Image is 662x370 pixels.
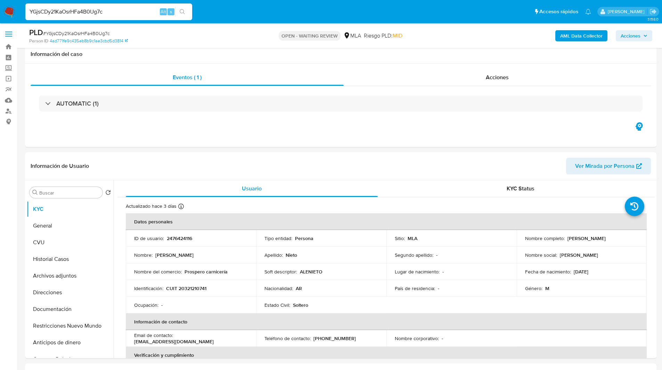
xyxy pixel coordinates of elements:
p: - [438,285,439,291]
p: Nombre completo : [525,235,565,241]
p: - [436,252,438,258]
p: [EMAIL_ADDRESS][DOMAIN_NAME] [134,338,214,345]
span: KYC Status [507,184,534,192]
b: AML Data Collector [560,30,603,41]
span: Eventos ( 1 ) [173,73,202,81]
button: Documentación [27,301,114,318]
p: [PERSON_NAME] [560,252,598,258]
button: Acciones [616,30,652,41]
button: Direcciones [27,284,114,301]
button: search-icon [175,7,189,17]
p: Email de contacto : [134,332,173,338]
div: AUTOMATIC (1) [39,96,643,112]
button: Restricciones Nuevo Mundo [27,318,114,334]
p: [PHONE_NUMBER] [313,335,356,342]
p: Segundo apellido : [395,252,433,258]
p: [PERSON_NAME] [567,235,606,241]
th: Datos personales [126,213,647,230]
input: Buscar [39,190,100,196]
p: Nombre : [134,252,153,258]
button: KYC [27,201,114,217]
p: Apellido : [264,252,283,258]
div: MLA [343,32,361,40]
button: Cruces y Relaciones [27,351,114,368]
p: Sitio : [395,235,405,241]
p: Soltero [293,302,308,308]
b: PLD [29,27,43,38]
p: - [161,302,163,308]
h3: AUTOMATIC (1) [56,100,99,107]
p: Soft descriptor : [264,269,297,275]
p: ALENIETO [300,269,322,275]
button: CVU [27,234,114,251]
a: Salir [649,8,657,15]
p: Identificación : [134,285,163,291]
span: Riesgo PLD: [364,32,402,40]
a: Notificaciones [585,9,591,15]
a: 4ad771fe9c435eb8b9c1ae3cbd5d3814 [50,38,128,44]
p: Género : [525,285,542,291]
p: Nacionalidad : [264,285,293,291]
p: Actualizado hace 3 días [126,203,177,209]
span: Acciones [486,73,509,81]
p: Prospero carnicería [185,269,228,275]
p: Ocupación : [134,302,158,308]
p: OPEN - WAITING REVIEW [279,31,341,41]
p: [DATE] [574,269,588,275]
span: Accesos rápidos [539,8,578,15]
p: Estado Civil : [264,302,290,308]
button: Anticipos de dinero [27,334,114,351]
p: M [545,285,549,291]
p: MLA [408,235,417,241]
span: # YGjsCDy21KaOsrHFa4B0Ug7c [43,30,110,37]
button: Archivos adjuntos [27,268,114,284]
b: Person ID [29,38,48,44]
button: Volver al orden por defecto [105,190,111,197]
h1: Información de Usuario [31,163,89,170]
p: Lugar de nacimiento : [395,269,440,275]
span: MID [393,32,402,40]
p: - [442,269,444,275]
p: ID de usuario : [134,235,164,241]
p: Nieto [286,252,297,258]
p: matiasagustin.white@mercadolibre.com [608,8,647,15]
span: Alt [161,8,166,15]
p: Persona [295,235,313,241]
p: Nombre social : [525,252,557,258]
span: Usuario [242,184,262,192]
p: Nombre corporativo : [395,335,439,342]
p: Fecha de nacimiento : [525,269,571,275]
th: Información de contacto [126,313,647,330]
p: Teléfono de contacto : [264,335,311,342]
button: AML Data Collector [555,30,607,41]
span: s [170,8,172,15]
button: Historial Casos [27,251,114,268]
p: CUIT 20321210741 [166,285,206,291]
p: AR [296,285,302,291]
button: Buscar [32,190,38,195]
p: - [442,335,443,342]
h1: Información del caso [31,51,651,58]
button: General [27,217,114,234]
th: Verificación y cumplimiento [126,347,647,363]
p: 2476424116 [167,235,192,241]
p: [PERSON_NAME] [155,252,194,258]
p: Tipo entidad : [264,235,292,241]
span: Ver Mirada por Persona [575,158,635,174]
p: Nombre del comercio : [134,269,182,275]
button: Ver Mirada por Persona [566,158,651,174]
span: Acciones [621,30,640,41]
input: Buscar usuario o caso... [25,7,192,16]
p: País de residencia : [395,285,435,291]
